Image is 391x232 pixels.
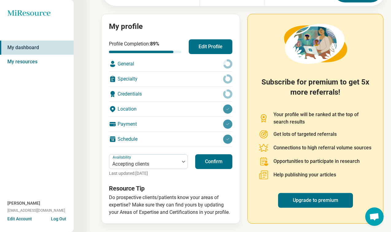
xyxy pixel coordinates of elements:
[189,39,232,54] button: Edit Profile
[109,170,188,177] p: Last updated: [DATE]
[109,132,232,147] div: Schedule
[7,200,40,206] span: [PERSON_NAME]
[109,72,232,86] div: Specialty
[109,87,232,101] div: Credentials
[109,117,232,132] div: Payment
[109,40,181,53] div: Profile Completion:
[150,41,159,47] span: 89 %
[51,216,66,221] button: Log Out
[109,194,232,216] p: Do prospective clients/patients know your areas of expertise? Make sure they can find yours by up...
[7,208,65,213] span: [EMAIL_ADDRESS][DOMAIN_NAME]
[259,77,372,104] h2: Subscribe for premium to get 5x more referrals!
[278,193,353,208] a: Upgrade to premium
[113,155,132,159] label: Availability
[273,111,372,126] p: Your profile will be ranked at the top of search results
[365,207,384,226] a: Open chat
[109,184,232,193] h3: Resource Tip
[273,144,371,151] p: Connections to high referral volume sources
[273,158,360,165] p: Opportunities to participate in research
[7,216,32,222] button: Edit Account
[109,22,232,32] h2: My profile
[109,102,232,116] div: Location
[273,131,337,138] p: Get lots of targeted referrals
[273,171,336,179] p: Help publishing your articles
[109,57,232,71] div: General
[195,154,232,169] button: Confirm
